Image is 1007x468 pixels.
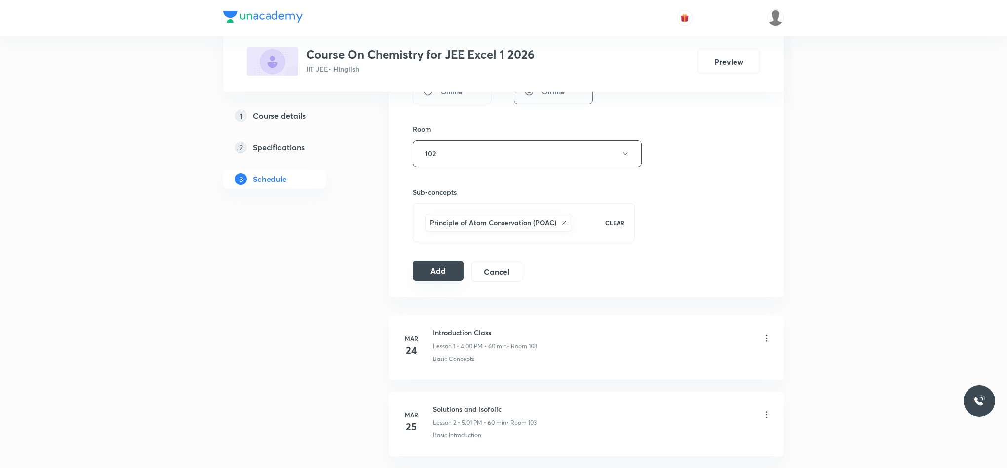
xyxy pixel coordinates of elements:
[507,342,537,351] p: • Room 103
[235,110,247,122] p: 1
[247,47,298,76] img: 46495CAE-5F43-48F1-B8F6-4FFF9B964250_plus.png
[413,124,431,134] h6: Room
[401,419,421,434] h4: 25
[433,342,507,351] p: Lesson 1 • 4:00 PM • 60 min
[253,142,305,153] h5: Specifications
[697,50,760,73] button: Preview
[506,418,537,427] p: • Room 103
[223,11,303,23] img: Company Logo
[253,110,306,122] h5: Course details
[677,10,693,26] button: avatar
[235,173,247,185] p: 3
[680,13,689,22] img: avatar
[401,334,421,343] h6: Mar
[471,262,522,282] button: Cancel
[605,218,624,227] p: CLEAR
[235,142,247,153] p: 2
[973,395,985,407] img: ttu
[401,343,421,358] h4: 24
[223,106,357,126] a: 1Course details
[306,64,535,74] p: IIT JEE • Hinglish
[767,9,784,26] img: UNACADEMY
[433,431,481,440] p: Basic Introduction
[433,355,474,363] p: Basic Concepts
[253,173,287,185] h5: Schedule
[413,140,642,167] button: 102
[433,404,537,414] h6: Solutions and Isofolic
[306,47,535,62] h3: Course On Chemistry for JEE Excel 1 2026
[433,418,506,427] p: Lesson 2 • 5:01 PM • 60 min
[401,410,421,419] h6: Mar
[223,11,303,25] a: Company Logo
[413,187,635,197] h6: Sub-concepts
[430,217,556,228] h6: Principle of Atom Conservation (POAC)
[223,138,357,157] a: 2Specifications
[413,261,464,281] button: Add
[433,327,537,338] h6: Introduction Class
